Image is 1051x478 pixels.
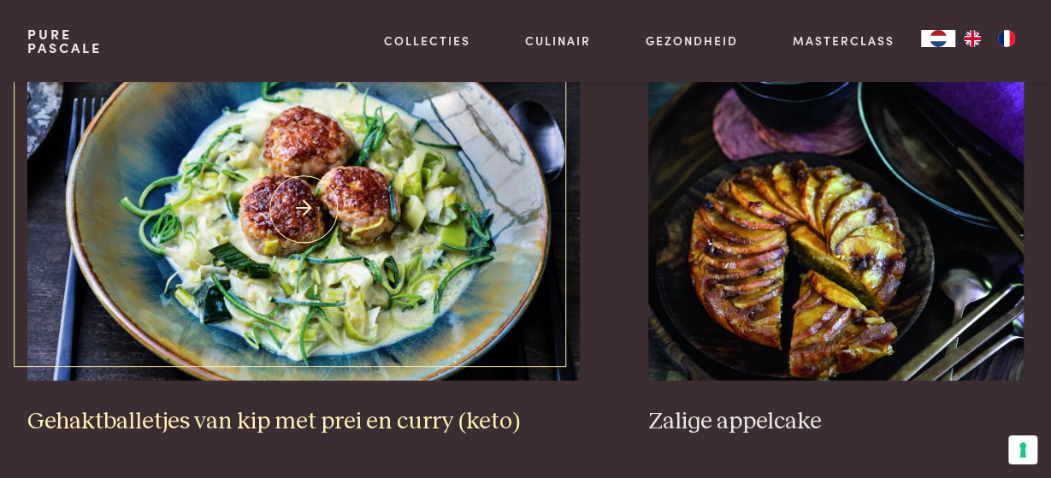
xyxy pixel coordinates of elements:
h3: Zalige appelcake [648,407,1024,437]
a: Masterclass [792,32,894,50]
a: Gezondheid [646,32,738,50]
a: Zalige appelcake Zalige appelcake [648,38,1024,437]
div: Language [921,30,955,47]
ul: Language list [955,30,1024,47]
button: Uw voorkeuren voor toestemming voor trackingtechnologieën [1008,435,1037,464]
aside: Language selected: Nederlands [921,30,1024,47]
h3: Gehaktballetjes van kip met prei en curry (keto) [27,407,581,437]
a: NL [921,30,955,47]
a: Gehaktballetjes van kip met prei en curry (keto) Gehaktballetjes van kip met prei en curry (keto) [27,38,581,437]
a: EN [955,30,989,47]
a: PurePascale [27,27,102,55]
a: FR [989,30,1024,47]
a: Collecties [384,32,470,50]
a: Culinair [525,32,591,50]
img: Gehaktballetjes van kip met prei en curry (keto) [27,38,581,381]
img: Zalige appelcake [648,38,1024,381]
